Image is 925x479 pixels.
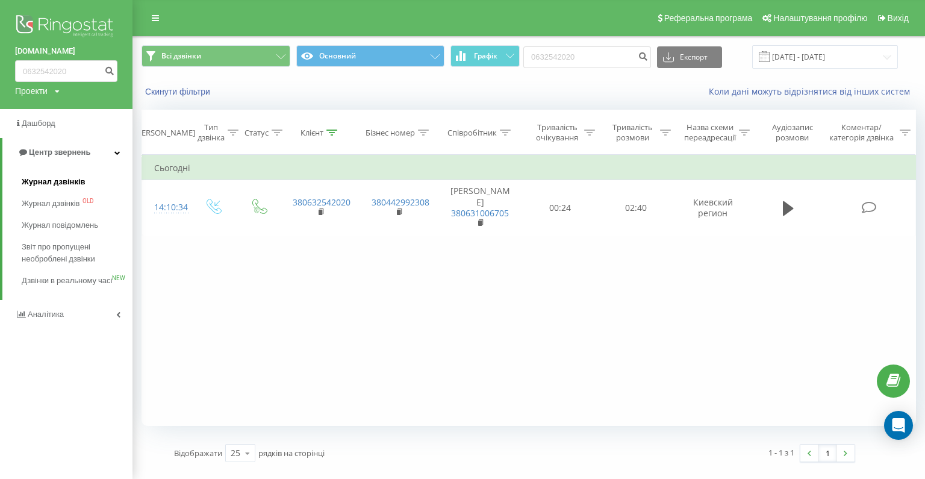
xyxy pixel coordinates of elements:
td: Сьогодні [142,156,916,180]
button: Основний [296,45,445,67]
a: 380632542020 [293,196,350,208]
input: Пошук за номером [523,46,651,68]
div: Співробітник [447,128,497,138]
div: Назва схеми переадресації [684,122,736,143]
button: Графік [450,45,520,67]
div: Аудіозапис розмови [763,122,821,143]
div: Проекти [15,85,48,97]
a: [DOMAIN_NAME] [15,45,117,57]
span: Відображати [174,448,222,459]
div: Тривалість розмови [609,122,657,143]
span: Журнал повідомлень [22,219,98,231]
span: Журнал дзвінків [22,176,86,188]
img: Ringostat logo [15,12,117,42]
button: Всі дзвінки [142,45,290,67]
span: Графік [474,52,497,60]
span: Вихід [888,13,909,23]
a: Центр звернень [2,138,132,167]
a: Дзвінки в реальному часіNEW [22,270,132,292]
td: [PERSON_NAME] [438,180,522,236]
a: Журнал дзвінківOLD [22,193,132,214]
a: Журнал дзвінків [22,171,132,193]
td: 02:40 [598,180,673,236]
td: 00:24 [523,180,598,236]
span: Центр звернень [29,148,90,157]
span: Журнал дзвінків [22,198,79,210]
div: Статус [244,128,269,138]
div: Тип дзвінка [198,122,225,143]
a: 380442992308 [372,196,429,208]
span: Реферальна програма [664,13,753,23]
span: Налаштування профілю [773,13,867,23]
div: 14:10:34 [154,196,178,219]
div: 1 - 1 з 1 [768,446,794,459]
span: Дашборд [22,119,55,128]
span: Звіт про пропущені необроблені дзвінки [22,241,126,265]
div: Бізнес номер [366,128,415,138]
a: Звіт про пропущені необроблені дзвінки [22,236,132,270]
span: Аналiтика [28,310,64,319]
span: Дзвінки в реальному часі [22,275,112,287]
td: Киевский регион [674,180,752,236]
span: рядків на сторінці [258,448,325,459]
div: Коментар/категорія дзвінка [826,122,897,143]
a: 1 [818,445,836,462]
a: Журнал повідомлень [22,214,132,236]
div: [PERSON_NAME] [134,128,195,138]
div: Клієнт [301,128,323,138]
input: Пошук за номером [15,60,117,82]
span: Всі дзвінки [161,51,201,61]
a: 380631006705 [451,207,509,219]
div: Тривалість очікування [534,122,582,143]
button: Скинути фільтри [142,86,216,97]
div: 25 [231,447,240,459]
button: Експорт [657,46,722,68]
div: Open Intercom Messenger [884,411,913,440]
a: Коли дані можуть відрізнятися вiд інших систем [709,86,916,97]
